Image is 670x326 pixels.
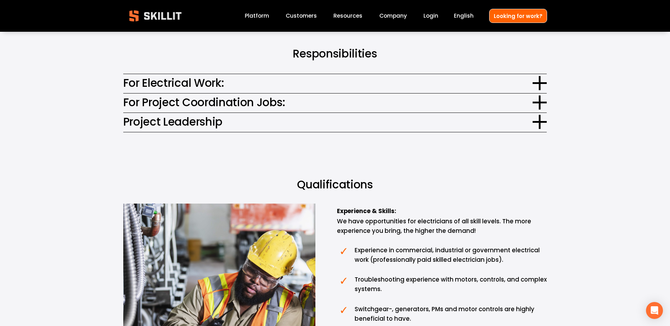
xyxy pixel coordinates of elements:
[355,275,547,294] p: Troubleshooting experience with motors, controls, and complex systems.
[141,177,529,192] h2: Qualifications
[286,11,317,21] a: Customers
[423,11,438,21] a: Login
[177,47,493,61] h2: Responsibilities
[123,114,533,130] span: Project Leadership
[245,11,269,21] a: Platform
[355,304,547,324] p: Switchgear-, generators, PMs and motor controls are highly beneficial to have.
[123,75,533,91] span: For Electrical Work:
[355,246,547,265] p: Experience in commercial, industrial or government electrical work (professionally paid skilled e...
[337,206,547,236] p: We have opportunities for electricians of all skill levels. The more experience you bring, the hi...
[454,12,474,20] span: English
[489,9,547,23] a: Looking for work?
[123,94,533,111] span: For Project Coordination Jobs:
[646,302,663,319] div: Open Intercom Messenger
[123,93,547,113] button: For Project Coordination Jobs:
[123,5,188,26] img: Skillit
[333,11,362,21] a: folder dropdown
[454,11,474,21] div: language picker
[337,206,396,217] strong: Experience & Skills:
[333,12,362,20] span: Resources
[123,74,547,93] button: For Electrical Work:
[379,11,407,21] a: Company
[123,113,547,132] button: Project Leadership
